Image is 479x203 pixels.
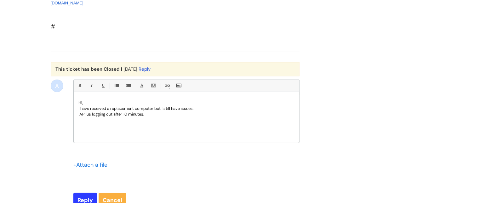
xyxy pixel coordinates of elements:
[163,82,171,90] a: Link
[149,82,157,90] a: Back Color
[112,82,120,90] a: • Unordered List (Ctrl-Shift-7)
[139,66,151,72] a: Reply
[99,82,107,90] a: Underline(Ctrl-U)
[123,66,137,72] span: Thu, 9 Oct, 2025 at 3:34 PM
[78,111,294,117] p: IAPTus logging out after 10 minutes.
[124,82,132,90] a: 1. Ordered List (Ctrl-Shift-8)
[55,66,122,72] b: This ticket has been Closed |
[87,82,95,90] a: Italic (Ctrl-I)
[51,1,83,5] a: [DOMAIN_NAME]
[78,100,294,106] p: Hi,
[73,160,111,170] div: Attach a file
[174,82,182,90] a: Insert Image...
[138,82,145,90] a: Font Color
[76,82,83,90] a: Bold (Ctrl-B)
[73,161,76,169] span: +
[51,80,63,92] div: A
[78,106,294,111] p: I have received a replacement computer but I still have issues:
